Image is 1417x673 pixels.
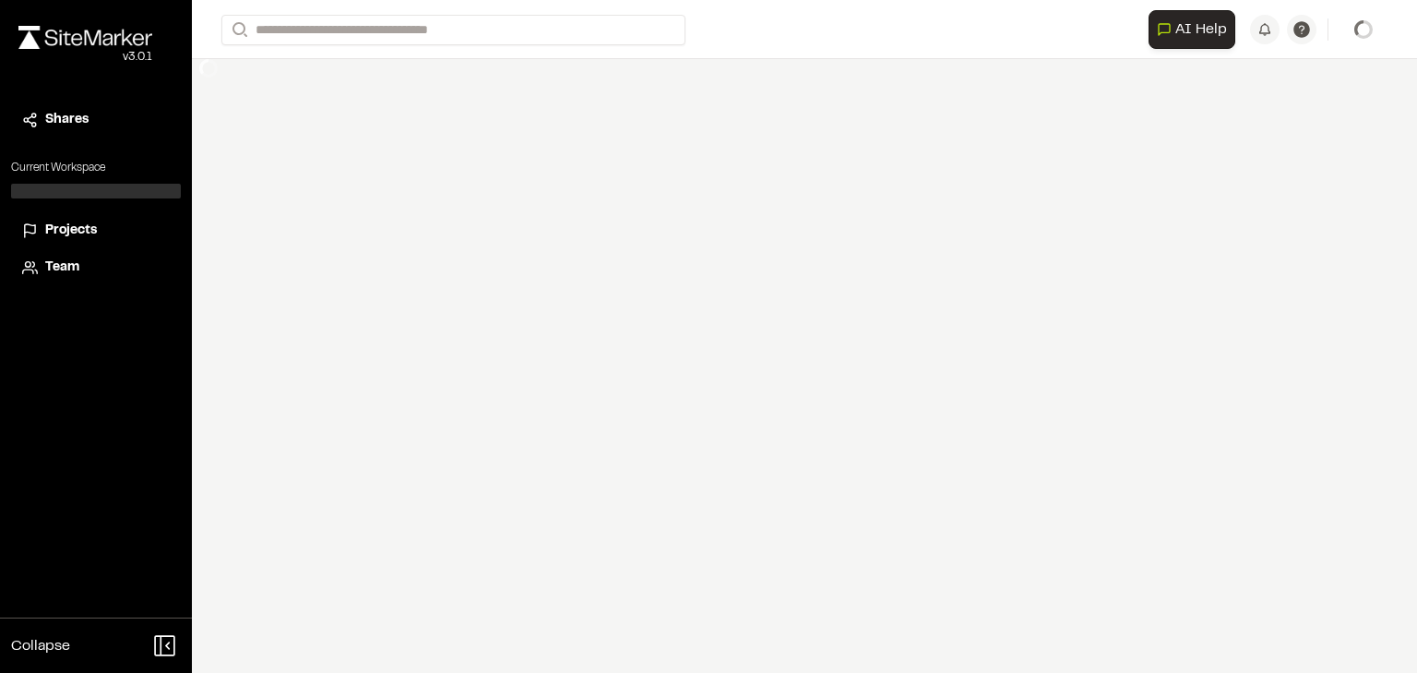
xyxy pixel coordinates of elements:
button: Open AI Assistant [1149,10,1235,49]
span: Projects [45,221,97,241]
button: Search [221,15,255,45]
p: Current Workspace [11,160,181,176]
a: Shares [22,110,170,130]
span: AI Help [1175,18,1227,41]
span: Collapse [11,635,70,657]
a: Team [22,258,170,278]
img: rebrand.png [18,26,152,49]
span: Team [45,258,79,278]
div: Oh geez...please don't... [18,49,152,66]
a: Projects [22,221,170,241]
span: Shares [45,110,89,130]
div: Open AI Assistant [1149,10,1243,49]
